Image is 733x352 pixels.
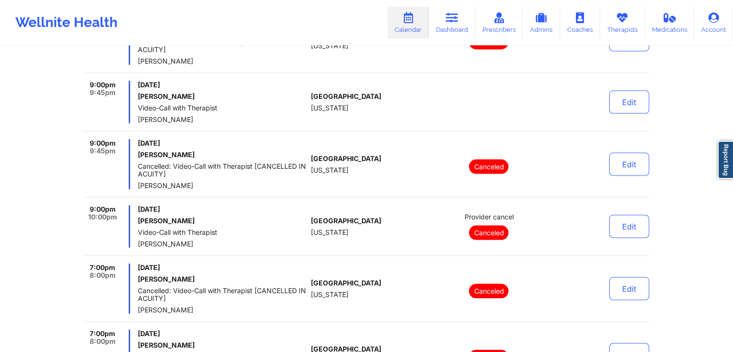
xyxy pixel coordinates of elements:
a: Admins [522,7,560,39]
span: Video-Call with Therapist [138,104,307,111]
span: Video-Call with Therapist [138,228,307,236]
h6: [PERSON_NAME] [138,341,307,349]
p: Canceled [469,159,508,174]
a: Therapists [600,7,645,39]
button: Edit [609,152,649,176]
span: [PERSON_NAME] [138,57,307,65]
span: 9:00pm [90,205,116,213]
span: [GEOGRAPHIC_DATA] [311,279,381,286]
span: 7:00pm [90,329,115,337]
span: [PERSON_NAME] [138,306,307,313]
span: [PERSON_NAME] [138,181,307,189]
span: 9:00pm [90,81,116,88]
a: Report Bug [718,141,733,179]
button: Edit [609,90,649,113]
span: 8:00pm [90,337,116,345]
span: 9:45pm [90,88,116,96]
h6: [PERSON_NAME] [138,150,307,158]
h6: [PERSON_NAME] [138,275,307,283]
span: [PERSON_NAME] [138,240,307,247]
span: 7:00pm [90,263,115,271]
a: Medications [645,7,694,39]
span: Cancelled: Video-Call with Therapist [CANCELLED IN ACUITY] [138,38,307,53]
h6: [PERSON_NAME] [138,92,307,100]
span: [DATE] [138,139,307,147]
a: Prescribers [475,7,523,39]
span: [US_STATE] [311,228,348,236]
span: [DATE] [138,81,307,88]
span: [GEOGRAPHIC_DATA] [311,217,381,224]
a: Dashboard [429,7,475,39]
span: Provider cancel [464,213,513,220]
a: Coaches [560,7,600,39]
span: [GEOGRAPHIC_DATA] [311,154,381,162]
a: Calendar [387,7,429,39]
span: [GEOGRAPHIC_DATA] [311,92,381,100]
span: 9:45pm [90,147,116,154]
p: Canceled [469,225,508,240]
span: [DATE] [138,263,307,271]
span: [DATE] [138,329,307,337]
span: [PERSON_NAME] [138,115,307,123]
span: 10:00pm [88,213,117,220]
button: Edit [609,215,649,238]
span: [US_STATE] [311,104,348,111]
span: Cancelled: Video-Call with Therapist [CANCELLED IN ACUITY] [138,162,307,177]
p: Canceled [469,284,508,298]
span: 8:00pm [90,271,116,279]
span: Cancelled: Video-Call with Therapist [CANCELLED IN ACUITY] [138,286,307,302]
span: [US_STATE] [311,290,348,298]
a: Account [694,7,733,39]
button: Edit [609,277,649,300]
h6: [PERSON_NAME] [138,217,307,224]
span: [US_STATE] [311,41,348,49]
span: [US_STATE] [311,166,348,174]
span: [DATE] [138,205,307,213]
span: 9:00pm [90,139,116,147]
